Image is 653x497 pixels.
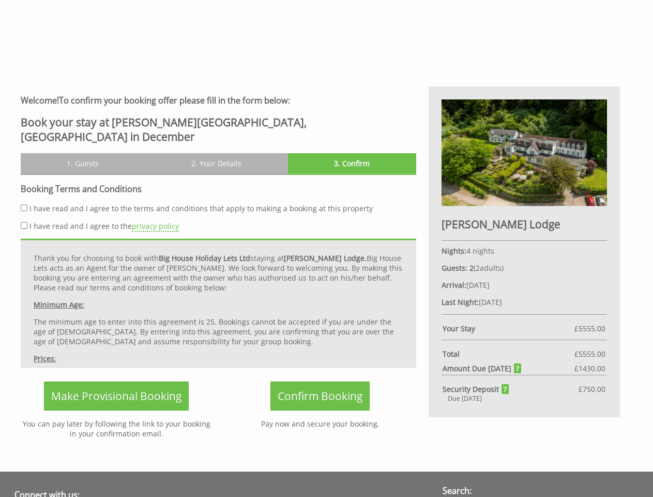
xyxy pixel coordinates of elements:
a: 1. Guests [21,153,145,173]
span: Make Provisional Booking [51,389,181,403]
h3: Search: [443,485,626,496]
strong: Security Deposit [443,384,509,394]
span: 5555.00 [579,324,605,333]
strong: Nights: [442,246,466,256]
strong: Amount Due [DATE] [443,363,521,373]
u: Prices [34,354,54,363]
strong: Total [443,349,574,359]
span: Confirm Booking [278,389,362,403]
h3: To confirm your booking offer please fill in the form below: [21,95,416,106]
strong: Last Night: [442,297,479,307]
span: £ [574,324,605,333]
strong: Arrival: [442,280,466,290]
strong: Guests: [442,263,467,273]
label: I have read and I agree to the [29,221,179,231]
h2: Book your stay at [PERSON_NAME][GEOGRAPHIC_DATA], [GEOGRAPHIC_DATA] in December [21,115,416,144]
span: £ [579,384,605,394]
span: adult [476,263,502,273]
span: 5555.00 [579,349,605,359]
img: An image of 'Symonds Yat Lodge' [442,99,607,206]
p: You can pay later by following the link to your booking in your confirmation email. [21,419,212,438]
span: ( ) [469,263,504,273]
a: 2. Your Details [145,153,288,173]
h2: [PERSON_NAME] Lodge [442,217,607,231]
p: 4 nights [442,246,607,256]
strong: 2 [469,263,474,273]
button: Make Provisional Booking [44,382,189,411]
p: [DATE] [442,297,607,307]
strong: Welcome! [21,95,59,106]
span: s [498,263,502,273]
div: Due [DATE] [442,394,607,403]
a: privacy policy [132,221,179,232]
h3: Booking Terms and Conditions [21,183,416,195]
span: 1430.00 [579,363,605,373]
a: 3. Confirm [288,153,416,173]
iframe: Customer reviews powered by Trustpilot [6,1,647,78]
button: Confirm Booking [270,382,370,411]
strong: [PERSON_NAME] Lodge. [284,253,367,263]
span: £ [574,363,605,373]
span: 2 [476,263,480,273]
label: I have read and I agree to the terms and conditions that apply to making a booking at this property [29,203,373,213]
p: Pay now and secure your booking. [224,419,416,429]
span: £ [574,349,605,359]
span: 750.00 [583,384,605,394]
p: [DATE] [442,280,607,290]
u: : [54,354,56,363]
p: The minimum age to enter into this agreement is 25. Bookings cannot be accepted if you are under ... [34,317,403,346]
p: Thank you for choosing to book with staying at Big House Lets acts as an Agent for the owner of [... [34,253,403,293]
strong: Big House Holiday Lets Ltd [159,253,250,263]
u: Minimum Age: [34,300,84,310]
strong: Your Stay [443,324,574,333]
